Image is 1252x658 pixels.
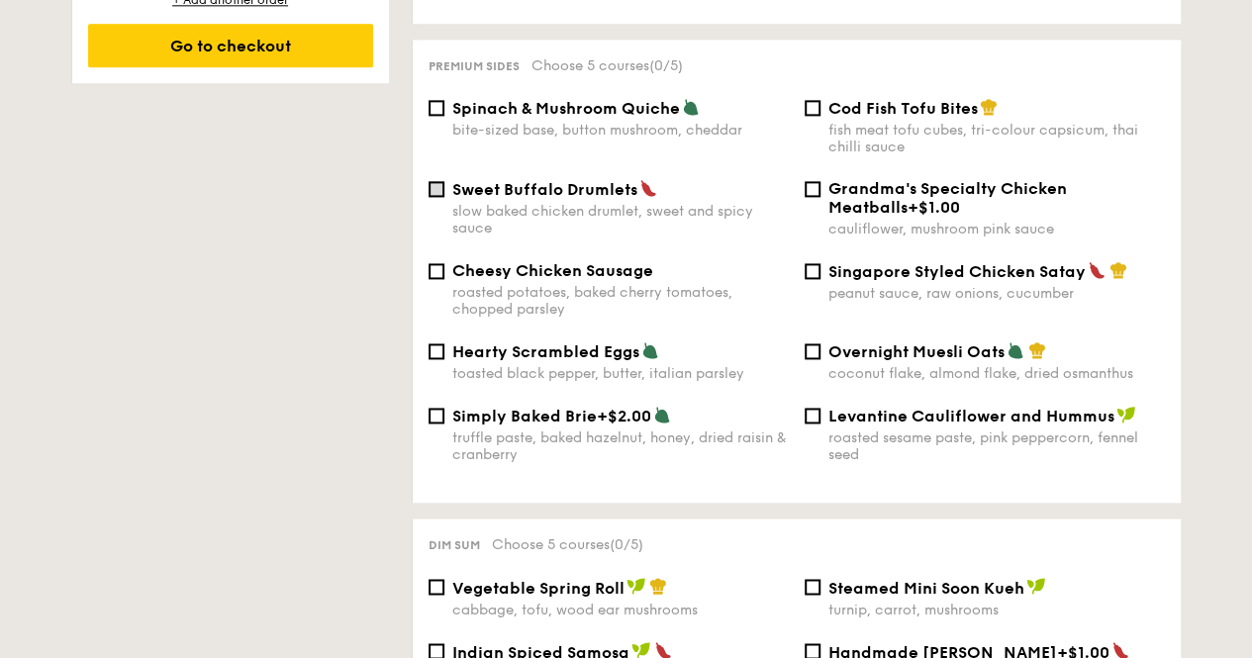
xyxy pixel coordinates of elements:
span: Grandma's Specialty Chicken Meatballs [828,179,1067,217]
img: icon-chef-hat.a58ddaea.svg [980,98,998,116]
div: cauliflower, mushroom pink sauce [828,221,1165,237]
input: Spinach & Mushroom Quichebite-sized base, button mushroom, cheddar [429,100,444,116]
div: cabbage, tofu, wood ear mushrooms [452,601,789,617]
img: icon-vegetarian.fe4039eb.svg [1007,341,1024,359]
input: Singapore Styled Chicken Sataypeanut sauce, raw onions, cucumber [805,263,820,279]
img: icon-chef-hat.a58ddaea.svg [1109,261,1127,279]
img: icon-vegan.f8ff3823.svg [1116,406,1136,423]
span: (0/5) [649,57,683,74]
input: Cheesy Chicken Sausageroasted potatoes, baked cherry tomatoes, chopped parsley [429,263,444,279]
div: roasted potatoes, baked cherry tomatoes, chopped parsley [452,284,789,318]
span: Premium sides [429,59,520,73]
input: Sweet Buffalo Drumletsslow baked chicken drumlet, sweet and spicy sauce [429,181,444,197]
div: fish meat tofu cubes, tri-colour capsicum, thai chilli sauce [828,122,1165,155]
span: Dim sum [429,538,480,552]
img: icon-chef-hat.a58ddaea.svg [1028,341,1046,359]
span: Choose 5 courses [531,57,683,74]
input: Levantine Cauliflower and Hummusroasted sesame paste, pink peppercorn, fennel seed [805,408,820,423]
span: Levantine Cauliflower and Hummus [828,407,1114,425]
div: roasted sesame paste, pink peppercorn, fennel seed [828,429,1165,463]
span: +$2.00 [597,407,651,425]
input: Overnight Muesli Oatscoconut flake, almond flake, dried osmanthus [805,343,820,359]
div: bite-sized base, button mushroom, cheddar [452,122,789,139]
span: Cod Fish Tofu Bites [828,99,978,118]
img: icon-chef-hat.a58ddaea.svg [649,577,667,595]
span: Sweet Buffalo Drumlets [452,180,637,199]
span: Cheesy Chicken Sausage [452,261,653,280]
input: Simply Baked Brie+$2.00truffle paste, baked hazelnut, honey, dried raisin & cranberry [429,408,444,423]
span: Overnight Muesli Oats [828,342,1005,361]
img: icon-vegetarian.fe4039eb.svg [653,406,671,423]
div: slow baked chicken drumlet, sweet and spicy sauce [452,203,789,236]
div: peanut sauce, raw onions, cucumber [828,285,1165,302]
span: (0/5) [610,536,643,553]
input: Grandma's Specialty Chicken Meatballs+$1.00cauliflower, mushroom pink sauce [805,181,820,197]
input: Vegetable Spring Rollcabbage, tofu, wood ear mushrooms [429,579,444,595]
input: Hearty Scrambled Eggstoasted black pepper, butter, italian parsley [429,343,444,359]
input: Cod Fish Tofu Bitesfish meat tofu cubes, tri-colour capsicum, thai chilli sauce [805,100,820,116]
span: Choose 5 courses [492,536,643,553]
span: Hearty Scrambled Eggs [452,342,639,361]
span: Spinach & Mushroom Quiche [452,99,680,118]
img: icon-spicy.37a8142b.svg [1088,261,1106,279]
span: Simply Baked Brie [452,407,597,425]
span: Singapore Styled Chicken Satay [828,262,1086,281]
span: Steamed Mini Soon Kueh [828,578,1024,597]
div: truffle paste, baked hazelnut, honey, dried raisin & cranberry [452,429,789,463]
div: Go to checkout [88,24,373,67]
div: turnip, carrot, mushrooms [828,601,1165,617]
span: Vegetable Spring Roll [452,578,625,597]
img: icon-spicy.37a8142b.svg [639,179,657,197]
img: icon-vegetarian.fe4039eb.svg [682,98,700,116]
div: toasted black pepper, butter, italian parsley [452,365,789,382]
span: +$1.00 [908,198,960,217]
img: icon-vegan.f8ff3823.svg [626,577,646,595]
img: icon-vegetarian.fe4039eb.svg [641,341,659,359]
img: icon-vegan.f8ff3823.svg [1026,577,1046,595]
div: coconut flake, almond flake, dried osmanthus [828,365,1165,382]
input: Steamed Mini Soon Kuehturnip, carrot, mushrooms [805,579,820,595]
